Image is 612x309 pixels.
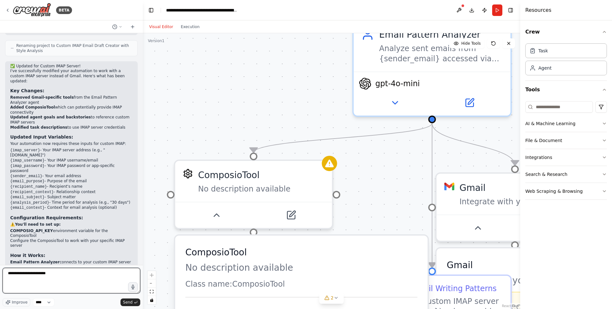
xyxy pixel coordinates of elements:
code: {recipient_name} [10,185,47,189]
li: environment variable for the ComposioTool [10,229,133,238]
code: {imap_password} [10,164,45,168]
g: Edge from 415c005f-5d9a-44b8-addd-c292ab7b7db3 to 4d830eae-4db8-45dc-80cb-7236b248b0db [426,123,439,268]
button: Send [120,298,140,306]
strong: Key Changes: [10,88,44,93]
div: Email Pattern AnalyzerAnalyze sent emails from {sender_email} accessed via custom IMAP server ({i... [353,19,512,117]
g: Edge from 415c005f-5d9a-44b8-addd-c292ab7b7db3 to 8d277096-8967-4008-b06f-35807b831e14 [426,123,521,165]
p: Your automation now requires these inputs for custom IMAP: [10,141,133,147]
li: connects to your custom IMAP server to analyze sent emails [10,260,133,270]
button: Hide Tools [450,38,484,49]
div: Version 1 [148,38,164,43]
img: Gmail [444,181,455,192]
button: fit view [148,288,156,296]
li: - Relationship context [10,190,133,195]
button: AI & Machine Learning [525,115,607,132]
strong: COMPOSIO_API_KEY [10,229,53,233]
span: gpt-4o-mini [375,79,420,89]
button: toggle interactivity [148,296,156,304]
code: {email_context} [10,206,45,210]
img: Logo [13,3,51,17]
li: - Recipient's name [10,184,133,190]
div: Gmail [460,181,486,194]
strong: Added ComposioTool [10,105,55,109]
code: {imap_username} [10,158,45,163]
p: I've successfully modified your automation to work with a custom IMAP server instead of Gmail. He... [10,69,133,84]
button: Click to speak your automation idea [128,282,138,292]
button: Execution [177,23,203,31]
div: Email Pattern Analyzer [379,28,503,41]
div: Agent [538,65,551,71]
button: zoom out [148,279,156,288]
div: ComposioToolComposioToolNo description availableComposioToolNo description availableClass name:Co... [174,160,333,229]
div: BETA [56,6,72,14]
nav: breadcrumb [166,7,238,13]
strong: Modified task descriptions [10,125,67,130]
a: React Flow attribution [502,304,519,308]
strong: Removed Gmail-specific tools [10,95,74,100]
div: Analyze sent emails from {sender_email} accessed via custom IMAP server ({imap_server}) to identi... [379,43,503,64]
div: Task [538,48,548,54]
button: Open in side panel [433,95,506,110]
div: Tools [525,99,607,205]
code: {email_subject} [10,195,45,200]
li: - Time period for analysis (e.g., "30 days") [10,200,133,206]
button: Switch to previous chat [110,23,125,31]
img: ComposioTool [183,169,193,179]
div: Crew [525,41,607,80]
div: Integrate with you Gmail [460,197,586,207]
button: Integrations [525,149,607,166]
span: Hide Tools [461,41,481,46]
code: {recipient_context} [10,190,54,194]
li: from the Email Pattern Analyzer agent [10,95,133,105]
li: - Subject matter [10,195,133,200]
button: 2 [319,292,344,304]
button: Tools [525,81,607,99]
g: Edge from 415c005f-5d9a-44b8-addd-c292ab7b7db3 to 14f3cce9-192c-4fdb-88e1-7fd5e59d8409 [247,123,439,153]
span: Send [123,300,133,305]
span: Improve [12,300,27,305]
strong: Configuration Requirements: [10,215,83,220]
strong: Updated Input Variables: [10,134,73,139]
li: - Context for email analysis (optional) [10,205,133,211]
p: ⚠️ [10,222,133,227]
h2: ✅ Updated for Custom IMAP Server! [10,64,133,69]
button: Start a new chat [127,23,138,31]
button: Search & Research [525,166,607,183]
button: Hide right sidebar [506,6,515,15]
li: - Your email address [10,174,133,179]
li: - Your IMAP password or app-specific password [10,163,133,174]
button: Web Scraping & Browsing [525,183,607,200]
li: Configure the ComposioTool to work with your specific IMAP server [10,238,133,248]
p: Class name: ComposioTool [186,279,418,289]
strong: Updated agent goals and backstories [10,115,91,119]
code: {sender_email} [10,174,42,178]
h3: ComposioTool [186,246,418,259]
span: Renaming project to Custom IMAP Email Draft Creator with Style Analysis [16,43,132,53]
li: to reference custom IMAP servers [10,115,133,125]
code: {imap_server} [10,148,40,153]
li: which can potentially provide IMAP connectivity [10,105,133,115]
button: Visual Editor [145,23,177,31]
strong: Email Pattern Analyzer [10,260,60,264]
p: No description available [186,261,418,274]
div: React Flow controls [148,271,156,304]
code: {analysis_period} [10,200,49,205]
span: 2 [331,295,334,301]
li: - Purpose of the email [10,179,133,184]
div: ComposioTool [198,169,260,181]
div: Analyze Email Writing Patterns [379,283,497,294]
button: Hide left sidebar [147,6,156,15]
button: Open in side panel [255,207,327,223]
li: to use IMAP server credentials [10,125,133,130]
button: Open in side panel [516,220,588,236]
div: No description available [198,184,324,194]
button: File & Document [525,132,607,149]
li: - Your IMAP username/email [10,158,133,163]
button: Improve [3,298,30,306]
li: - Your IMAP server address (e.g., "[DOMAIN_NAME]") [10,148,133,158]
code: {email_purpose} [10,179,45,184]
strong: You'll need to set up: [15,222,61,227]
button: Crew [525,23,607,41]
div: GmailGmailIntegrate with you GmailGmailIntegrate with you GmailNot connected [435,172,595,242]
h4: Resources [525,6,551,14]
